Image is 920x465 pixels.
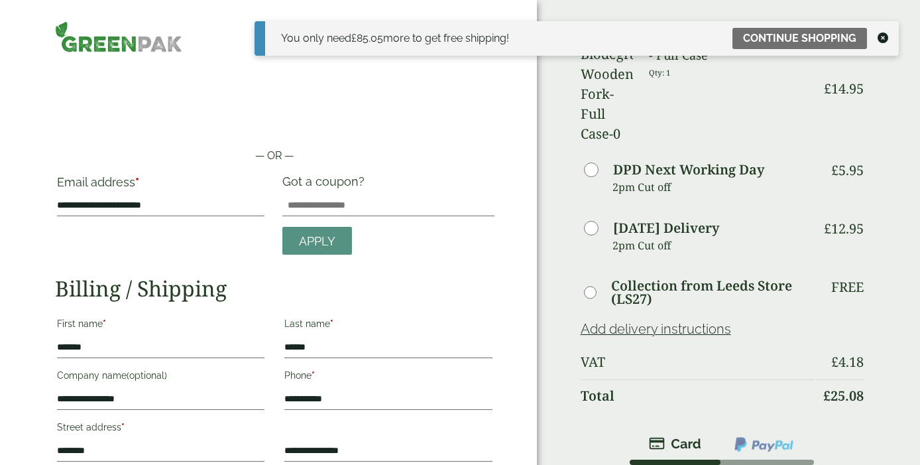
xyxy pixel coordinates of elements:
bdi: 14.95 [824,80,864,98]
label: DPD Next Working Day [613,163,764,176]
th: VAT [581,346,814,378]
span: 85.05 [351,32,383,44]
bdi: 25.08 [823,387,864,405]
span: (optional) [127,370,167,381]
abbr: required [121,422,125,432]
p: 2pm Cut off [612,177,814,197]
p: Free [831,279,864,295]
th: Total [581,379,814,412]
a: Add delivery instructions [581,321,731,337]
bdi: 5.95 [831,161,864,179]
abbr: required [312,370,315,381]
small: Qty: 1 [649,68,671,78]
bdi: 12.95 [824,220,864,237]
img: ppcp-gateway.png [733,436,795,453]
span: £ [824,80,831,98]
span: £ [351,32,357,44]
span: £ [831,353,838,371]
label: Collection from Leeds Store (LS27) [611,279,813,306]
bdi: 4.18 [831,353,864,371]
label: Company name [57,366,264,389]
abbr: required [330,318,333,329]
p: — OR — [55,148,494,164]
abbr: required [103,318,106,329]
label: Email address [57,176,264,195]
img: stripe.png [649,436,701,452]
span: Apply [299,234,335,249]
iframe: Secure payment button frame [55,105,494,132]
label: Phone [284,366,492,389]
img: Biodegradable Wooden Fork-Full Case-0 [581,34,633,144]
a: Apply [282,227,352,255]
label: First name [57,314,264,337]
label: [DATE] Delivery [613,222,719,235]
div: You only need more to get free shipping! [281,31,509,46]
p: 2pm Cut off [612,235,814,255]
span: £ [831,161,838,179]
label: Got a coupon? [282,174,370,195]
abbr: required [135,175,139,189]
a: Continue shopping [732,28,867,49]
label: Street address [57,418,264,440]
img: GreenPak Supplies [55,21,182,52]
label: Last name [284,314,492,337]
span: £ [824,220,831,237]
span: £ [823,387,831,405]
h2: Billing / Shipping [55,276,494,301]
